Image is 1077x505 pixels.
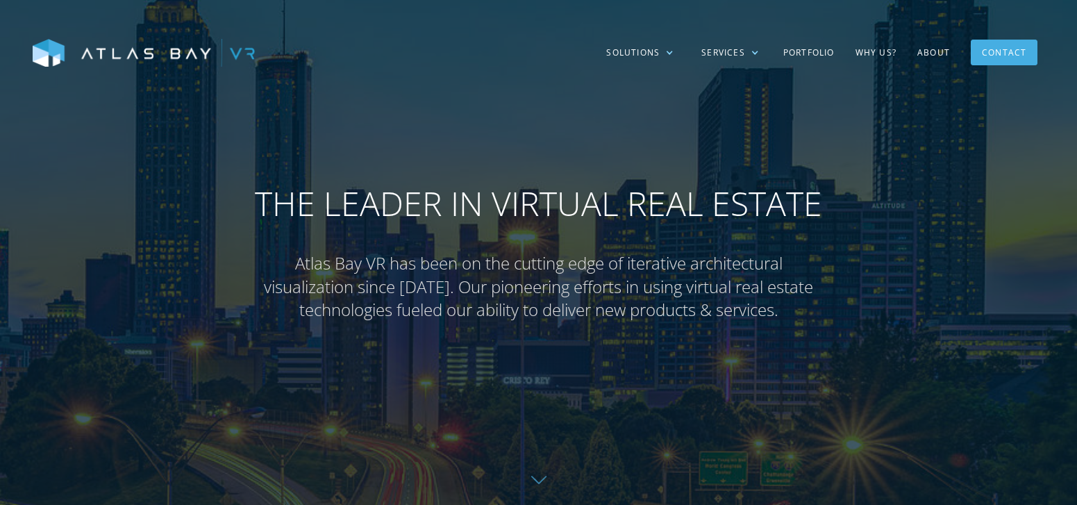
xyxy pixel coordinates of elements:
[907,33,960,73] a: About
[773,33,845,73] a: Portfolio
[982,42,1026,63] div: Contact
[33,39,255,68] img: Atlas Bay VR Logo
[531,476,546,484] img: Down further on page
[971,40,1037,65] a: Contact
[687,33,773,73] div: Services
[701,47,745,59] div: Services
[592,33,687,73] div: Solutions
[261,251,817,322] p: Atlas Bay VR has been on the cutting edge of iterative architectural visualization since [DATE]. ...
[845,33,907,73] a: Why US?
[255,183,822,224] h1: The Leader in Virtual Real Estate
[606,47,660,59] div: Solutions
